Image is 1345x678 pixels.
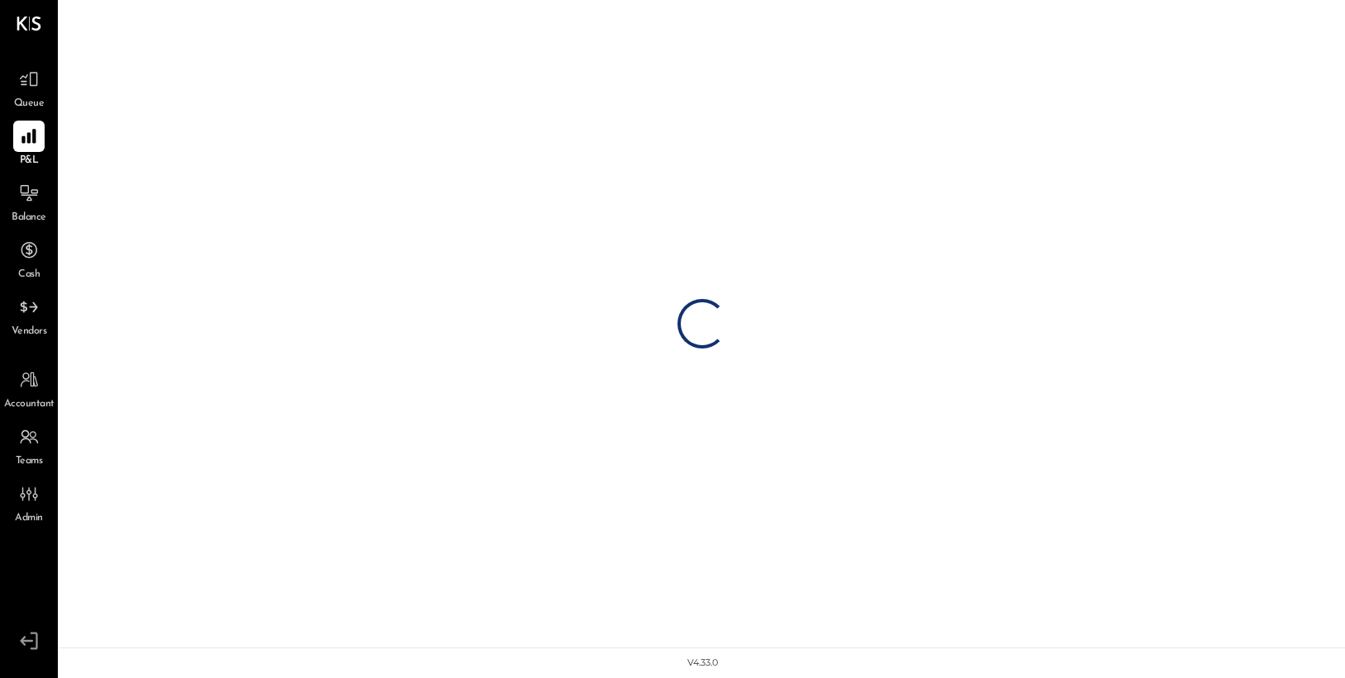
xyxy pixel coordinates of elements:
[687,657,718,670] div: v 4.33.0
[1,421,57,469] a: Teams
[1,121,57,168] a: P&L
[1,178,57,225] a: Balance
[12,325,47,339] span: Vendors
[1,292,57,339] a: Vendors
[4,397,55,412] span: Accountant
[1,235,57,282] a: Cash
[1,364,57,412] a: Accountant
[12,211,46,225] span: Balance
[16,454,43,469] span: Teams
[1,64,57,111] a: Queue
[1,478,57,526] a: Admin
[14,97,45,111] span: Queue
[20,154,39,168] span: P&L
[15,511,43,526] span: Admin
[18,268,40,282] span: Cash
